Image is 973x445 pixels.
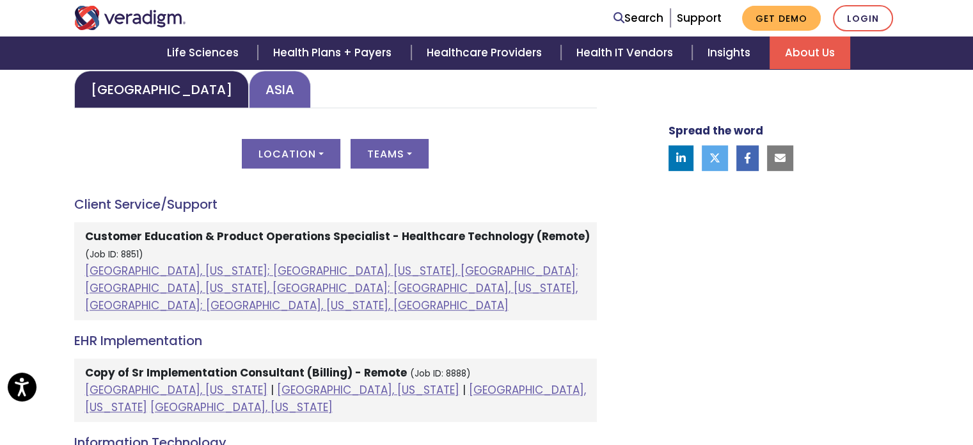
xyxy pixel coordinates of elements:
[833,5,893,31] a: Login
[561,36,692,69] a: Health IT Vendors
[74,70,249,108] a: [GEOGRAPHIC_DATA]
[277,382,459,398] a: [GEOGRAPHIC_DATA], [US_STATE]
[150,400,333,415] a: [GEOGRAPHIC_DATA], [US_STATE]
[411,36,561,69] a: Healthcare Providers
[85,263,578,313] a: [GEOGRAPHIC_DATA], [US_STATE]; [GEOGRAPHIC_DATA], [US_STATE], [GEOGRAPHIC_DATA]; [GEOGRAPHIC_DATA...
[410,368,471,380] small: (Job ID: 8888)
[242,139,340,168] button: Location
[742,6,821,31] a: Get Demo
[463,382,466,398] span: |
[668,123,763,138] strong: Spread the word
[271,382,274,398] span: |
[692,36,770,69] a: Insights
[152,36,258,69] a: Life Sciences
[613,10,663,27] a: Search
[258,36,411,69] a: Health Plans + Payers
[85,365,407,380] strong: Copy of Sr Implementation Consultant (Billing) - Remote
[85,248,143,261] small: (Job ID: 8851)
[74,197,597,212] h4: Client Service/Support
[770,36,850,69] a: About Us
[249,70,311,108] a: Asia
[74,6,186,30] img: Veradigm logo
[351,139,429,168] button: Teams
[85,382,586,415] a: [GEOGRAPHIC_DATA], [US_STATE]
[85,229,590,244] strong: Customer Education & Product Operations Specialist - Healthcare Technology (Remote)
[677,10,722,26] a: Support
[85,382,267,398] a: [GEOGRAPHIC_DATA], [US_STATE]
[74,333,597,348] h4: EHR Implementation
